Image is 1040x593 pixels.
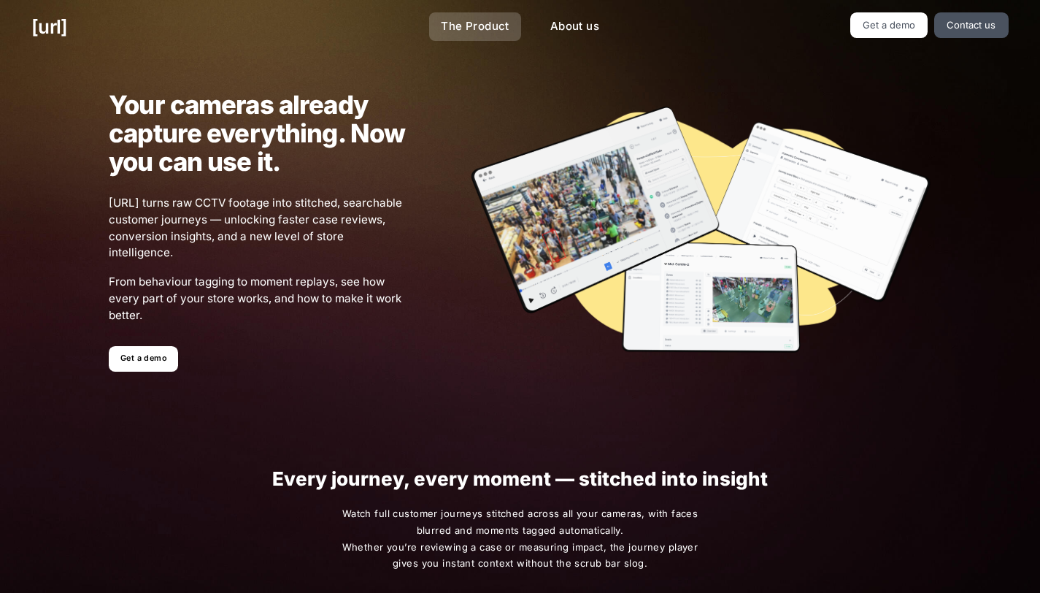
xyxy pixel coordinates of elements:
[31,12,67,41] a: [URL]
[850,12,928,38] a: Get a demo
[338,505,701,572] span: Watch full customer journeys stitched across all your cameras, with faces blurred and moments tag...
[109,91,406,176] h1: Your cameras already capture everything. Now you can use it.
[109,274,406,324] span: From behaviour tagging to moment replays, see how every part of your store works, and how to make...
[115,468,925,489] h1: Every journey, every moment — stitched into insight
[429,12,521,41] a: The Product
[109,195,406,261] span: [URL] turns raw CCTV footage into stitched, searchable customer journeys — unlocking faster case ...
[109,346,178,372] a: Get a demo
[934,12,1009,38] a: Contact us
[539,12,611,41] a: About us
